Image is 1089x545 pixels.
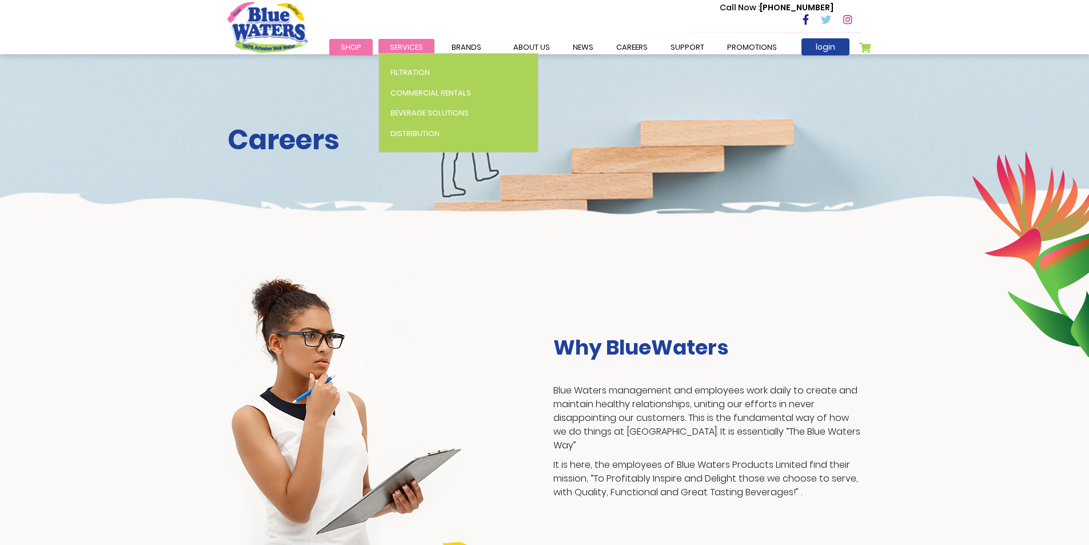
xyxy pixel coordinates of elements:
[390,128,440,139] span: Distribution
[605,39,659,55] a: careers
[502,39,561,55] a: about us
[561,39,605,55] a: News
[972,150,1089,357] img: career-intro-leaves.png
[228,2,308,52] a: store logo
[659,39,716,55] a: support
[801,38,849,55] a: login
[390,67,430,78] span: Filtration
[553,458,862,499] p: It is here, the employees of Blue Waters Products Limited find their mission, “To Profitably Insp...
[390,42,423,53] span: Services
[452,42,481,53] span: Brands
[720,2,760,13] span: Call Now :
[720,2,833,14] p: [PHONE_NUMBER]
[228,124,862,157] h2: Careers
[390,108,469,118] span: Beverage Solutions
[716,39,788,55] a: Promotions
[553,384,862,452] p: Blue Waters management and employees work daily to create and maintain healthy relationships, uni...
[390,87,471,98] span: Commercial Rentals
[341,42,361,53] span: Shop
[553,335,862,360] h3: Why BlueWaters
